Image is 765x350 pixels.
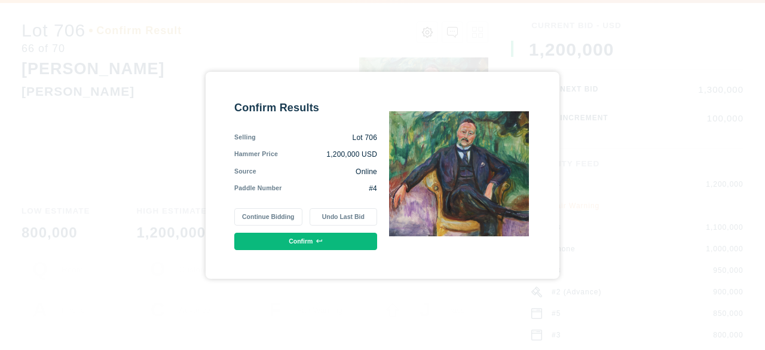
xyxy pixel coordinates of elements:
div: 1,200,000 USD [278,150,377,160]
div: Source [234,167,256,177]
button: Confirm [234,233,377,250]
button: Continue Bidding [234,208,302,226]
div: Paddle Number [234,184,282,194]
button: Undo Last Bid [310,208,377,226]
div: Selling [234,133,256,143]
div: Confirm Results [234,101,377,115]
div: Online [256,167,377,177]
div: Hammer Price [234,150,278,160]
div: #4 [282,184,377,194]
div: Lot 706 [256,133,377,143]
